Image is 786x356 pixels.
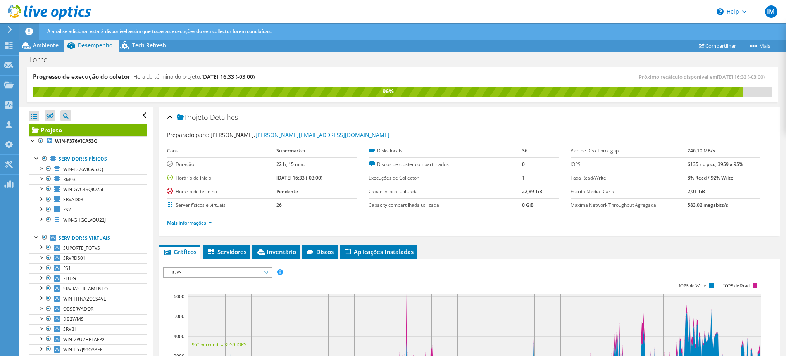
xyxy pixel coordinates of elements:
a: FS2 [29,205,147,215]
span: [PERSON_NAME], [210,131,390,138]
b: 0 [522,161,525,168]
b: 6135 no pico, 3959 a 95% [688,161,743,168]
a: OBSERVADOR [29,304,147,314]
a: WIN-7PU2HRLAFP2 [29,334,147,344]
a: Servidores físicos [29,154,147,164]
label: Execuções de Collector [369,174,522,182]
span: Aplicações Instaladas [343,248,414,256]
label: Taxa Read/Write [571,174,688,182]
span: SUPORTE_TOTVS [63,245,100,251]
text: 6000 [174,293,184,300]
label: Capacity local utilizada [369,188,522,195]
a: WIN-GHGCLVOU22J [29,215,147,225]
a: FLUIG [29,273,147,283]
label: Server físicos e virtuais [167,201,276,209]
text: IOPS de Read [723,283,750,289]
a: SRVBI [29,324,147,334]
b: 22 h, 15 min. [276,161,305,168]
label: Disks locais [369,147,522,155]
span: Inventário [256,248,296,256]
span: Desempenho [78,41,113,49]
a: RM03 [29,174,147,184]
a: Servidores virtuais [29,233,147,243]
h4: Hora de término do projeto: [133,73,255,81]
b: [DATE] 16:33 (-03:00) [276,175,322,181]
span: FS2 [63,206,71,213]
span: WIN-T57J99O33EF [63,346,102,353]
span: DB2WMS [63,316,84,322]
span: RM03 [63,176,76,183]
span: FLUIG [63,275,76,282]
label: Pico de Disk Throughput [571,147,688,155]
a: DB2WMS [29,314,147,324]
label: Discos de cluster compartilhados [369,161,522,168]
text: 4000 [174,333,184,340]
b: 36 [522,147,527,154]
span: A análise adicional estará disponível assim que todas as execuções do seu collector forem concluí... [47,28,272,35]
span: SRVRDS01 [63,255,86,261]
span: Projeto [177,114,208,121]
b: 26 [276,202,282,208]
a: SRVAD03 [29,195,147,205]
label: Horário de término [167,188,276,195]
span: [DATE] 16:33 (-03:00) [201,73,255,80]
label: Maxima Network Throughput Agregada [571,201,688,209]
label: Capacity compartilhada utilizada [369,201,522,209]
a: WIN-HTNA2CCS4VL [29,294,147,304]
b: 2,01 TiB [688,188,705,195]
b: 246,10 MB/s [688,147,715,154]
label: Conta [167,147,276,155]
div: 96% [33,87,743,95]
span: SRVRASTREAMENTO [63,285,108,292]
a: FS1 [29,263,147,273]
label: IOPS [571,161,688,168]
span: Discos [306,248,334,256]
span: WIN-7PU2HRLAFP2 [63,336,105,343]
svg: \n [717,8,724,15]
span: FS1 [63,265,71,271]
span: OBSERVADOR [63,306,93,312]
b: WIN-F376VICA53Q [55,138,98,144]
b: 22,89 TiB [522,188,542,195]
span: SRVBI [63,326,76,332]
a: Projeto [29,124,147,136]
a: WIN-T57J99O33EF [29,344,147,354]
text: 5000 [174,313,184,320]
span: WIN-GHGCLVOU22J [63,217,106,223]
b: 583,02 megabits/s [688,202,728,208]
span: Tech Refresh [132,41,166,49]
b: 8% Read / 92% Write [688,175,733,181]
h1: Torre [25,55,60,64]
label: Horário de início [167,174,276,182]
span: Detalhes [210,112,238,122]
text: IOPS de Write [679,283,706,289]
span: Servidores [207,248,246,256]
a: SRVRDS01 [29,253,147,263]
span: Próximo recálculo disponível em [639,73,769,80]
a: Mais informações [167,219,212,226]
text: 95° percentil = 3959 IOPS [192,341,246,348]
span: [DATE] 16:33 (-03:00) [717,73,765,80]
a: WIN-F376VICA53Q [29,136,147,146]
a: [PERSON_NAME][EMAIL_ADDRESS][DOMAIN_NAME] [255,131,390,138]
span: Gráficos [163,248,196,256]
a: Mais [742,40,776,52]
label: Duração [167,161,276,168]
b: Pendente [276,188,298,195]
a: WIN-F376VICA53Q [29,164,147,174]
b: Supermarket [276,147,306,154]
label: Escrita Média Diária [571,188,688,195]
span: WIN-HTNA2CCS4VL [63,296,106,302]
span: IOPS [168,268,267,277]
b: 1 [522,175,525,181]
a: Compartilhar [693,40,742,52]
a: WIN-GVC4SQIO25I [29,184,147,194]
span: SRVAD03 [63,196,83,203]
label: Preparado para: [167,131,209,138]
span: WIN-F376VICA53Q [63,166,103,173]
span: Ambiente [33,41,59,49]
b: 0 GiB [522,202,534,208]
span: IM [765,5,777,18]
a: SRVRASTREAMENTO [29,283,147,294]
a: SUPORTE_TOTVS [29,243,147,253]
